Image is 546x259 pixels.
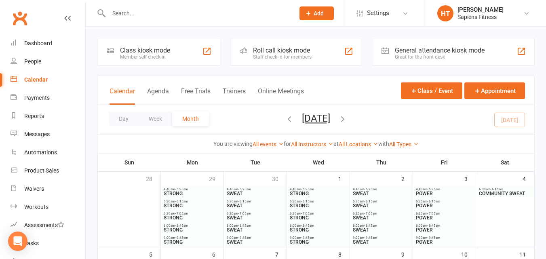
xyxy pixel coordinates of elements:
div: Dashboard [24,40,52,46]
div: [PERSON_NAME] [457,6,504,13]
th: Mon [161,154,224,171]
div: Calendar [24,76,48,83]
span: - 9:45am [175,236,188,240]
div: Sapiens Fitness [457,13,504,21]
span: 6:20am [163,212,221,215]
span: SWEAT [226,203,284,208]
a: Assessments [11,216,85,234]
div: Payments [24,95,50,101]
span: - 6:15am [427,200,440,203]
span: - 8:45am [238,224,251,227]
span: 8:00am [163,224,221,227]
div: General attendance kiosk mode [395,46,485,54]
span: 5:30am [289,200,347,203]
span: STRONG [163,191,221,196]
a: All Types [389,141,419,147]
span: Settings [367,4,389,22]
div: Open Intercom Messenger [8,232,27,251]
span: 5:30am [415,200,473,203]
th: Thu [350,154,413,171]
th: Wed [287,154,350,171]
span: STRONG [163,203,221,208]
span: 6:20am [415,212,473,215]
div: Waivers [24,185,44,192]
span: - 8:45am [301,224,314,227]
a: Product Sales [11,162,85,180]
span: - 6:15am [238,200,251,203]
span: 4:40am [352,187,410,191]
span: - 8:45am [175,224,188,227]
a: Payments [11,89,85,107]
div: Roll call kiosk mode [253,46,312,54]
button: Appointment [464,82,525,99]
button: Class / Event [401,82,462,99]
span: - 6:15am [301,200,314,203]
span: SWEAT [352,191,410,196]
span: SWEAT [226,191,284,196]
span: STRONG [289,203,347,208]
span: 8:00am [289,224,347,227]
span: POWER [415,203,473,208]
span: - 9:45am [427,236,440,240]
a: Automations [11,143,85,162]
strong: at [333,141,339,147]
div: Class kiosk mode [120,46,170,54]
span: 5:30am [163,200,221,203]
th: Tue [224,154,287,171]
span: 4:40am [226,187,284,191]
span: SWEAT [352,203,410,208]
div: Automations [24,149,57,156]
a: Dashboard [11,34,85,53]
strong: with [378,141,389,147]
span: - 7:05am [238,212,251,215]
span: 9:00am [415,236,473,240]
div: People [24,58,41,65]
button: Free Trials [181,87,211,105]
span: 6:20am [289,212,347,215]
a: Tasks [11,234,85,253]
span: 4:40am [415,187,473,191]
span: Add [314,10,324,17]
a: Messages [11,125,85,143]
div: Workouts [24,204,48,210]
span: - 7:05am [364,212,377,215]
span: SWEAT [352,215,410,220]
span: STRONG [163,240,221,244]
input: Search... [106,8,289,19]
span: STRONG [289,191,347,196]
span: 9:00am [289,236,347,240]
th: Sun [98,154,161,171]
div: Great for the front desk [395,54,485,60]
button: Add [299,6,334,20]
span: 8:00am [415,224,473,227]
div: 4 [523,172,534,185]
span: 8:00am [226,224,284,227]
span: SWEAT [226,240,284,244]
th: Sat [476,154,534,171]
div: 1 [338,172,350,185]
div: Product Sales [24,167,59,174]
div: 29 [209,172,223,185]
span: STRONG [289,240,347,244]
a: Reports [11,107,85,125]
span: STRONG [163,227,221,232]
span: POWER [415,227,473,232]
strong: for [284,141,291,147]
span: - 5:25am [427,187,440,191]
span: 6:20am [226,212,284,215]
button: Week [139,112,172,126]
div: 30 [272,172,287,185]
span: POWER [415,240,473,244]
span: - 7:05am [175,212,188,215]
span: SWEAT [352,240,410,244]
div: HT [437,5,453,21]
a: All Instructors [291,141,333,147]
div: Staff check-in for members [253,54,312,60]
span: - 7:05am [301,212,314,215]
span: 5:30am [226,200,284,203]
span: SWEAT [226,215,284,220]
span: 8:00am [352,224,410,227]
a: All Locations [339,141,378,147]
a: Calendar [11,71,85,89]
a: People [11,53,85,71]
